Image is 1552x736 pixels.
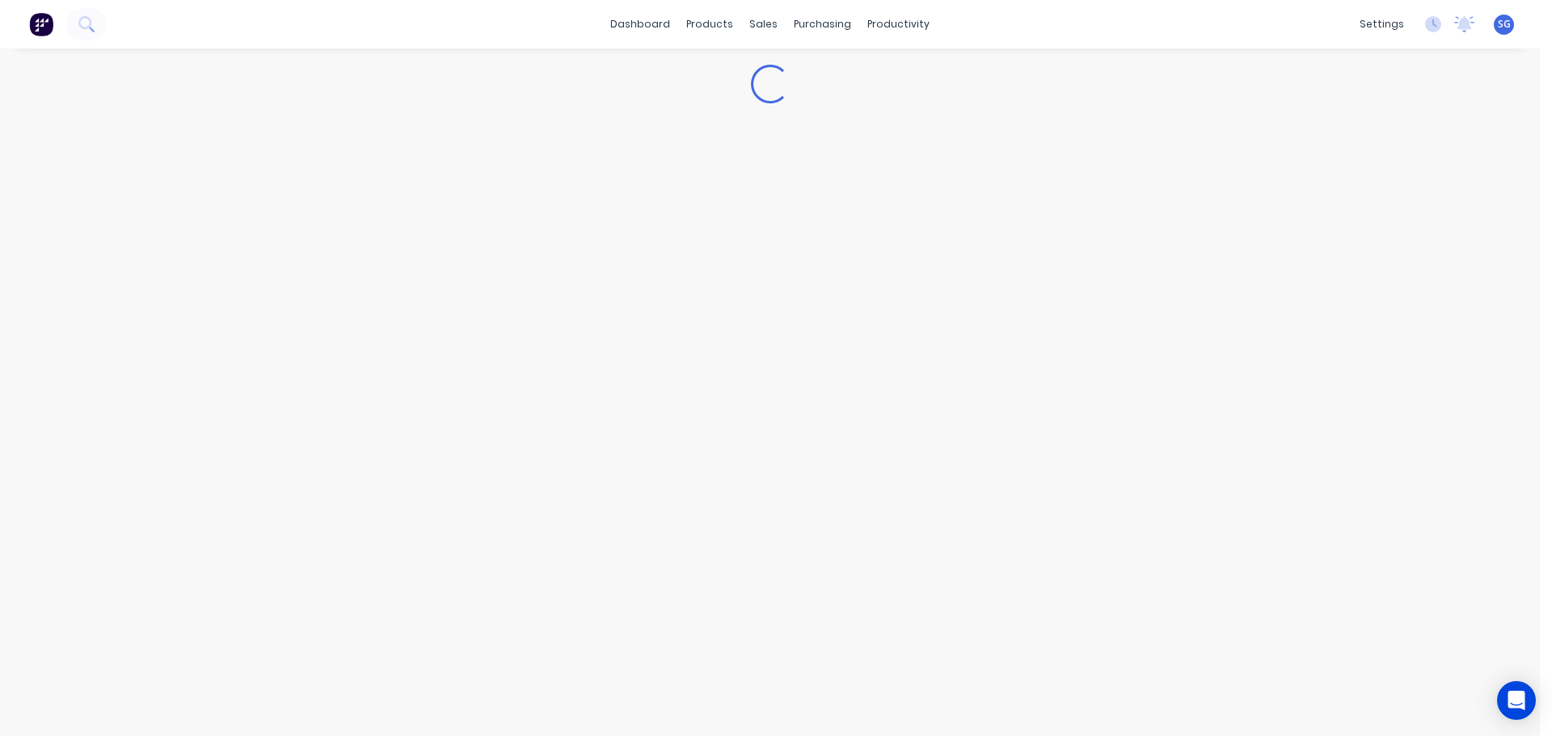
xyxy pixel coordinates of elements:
[1352,12,1412,36] div: settings
[741,12,786,36] div: sales
[1497,681,1536,720] div: Open Intercom Messenger
[29,12,53,36] img: Factory
[859,12,938,36] div: productivity
[678,12,741,36] div: products
[1498,17,1511,32] span: SG
[786,12,859,36] div: purchasing
[602,12,678,36] a: dashboard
